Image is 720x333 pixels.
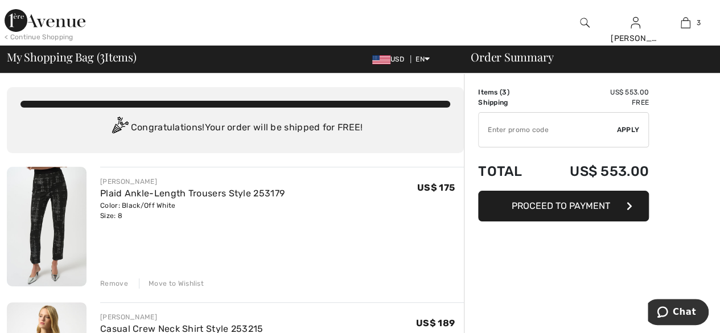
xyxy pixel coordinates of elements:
[478,87,539,97] td: Items ( )
[681,16,690,30] img: My Bag
[100,176,285,187] div: [PERSON_NAME]
[100,278,128,289] div: Remove
[661,16,710,30] a: 3
[539,87,649,97] td: US$ 553.00
[580,16,590,30] img: search the website
[108,117,131,139] img: Congratulation2.svg
[100,188,285,199] a: Plaid Ankle-Length Trousers Style 253179
[478,152,539,191] td: Total
[648,299,709,327] iframe: Opens a widget where you can chat to one of our agents
[617,125,640,135] span: Apply
[539,97,649,108] td: Free
[502,88,507,96] span: 3
[100,200,285,221] div: Color: Black/Off White Size: 8
[139,278,204,289] div: Move to Wishlist
[696,18,700,28] span: 3
[478,97,539,108] td: Shipping
[416,318,455,328] span: US$ 189
[100,312,264,322] div: [PERSON_NAME]
[5,32,73,42] div: < Continue Shopping
[415,55,430,63] span: EN
[5,9,85,32] img: 1ère Avenue
[20,117,450,139] div: Congratulations! Your order will be shipped for FREE!
[631,17,640,28] a: Sign In
[479,113,617,147] input: Promo code
[100,48,105,63] span: 3
[539,152,649,191] td: US$ 553.00
[457,51,713,63] div: Order Summary
[372,55,390,64] img: US Dollar
[372,55,409,63] span: USD
[478,191,649,221] button: Proceed to Payment
[611,32,660,44] div: [PERSON_NAME]
[7,167,87,286] img: Plaid Ankle-Length Trousers Style 253179
[631,16,640,30] img: My Info
[512,200,610,211] span: Proceed to Payment
[7,51,137,63] span: My Shopping Bag ( Items)
[417,182,455,193] span: US$ 175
